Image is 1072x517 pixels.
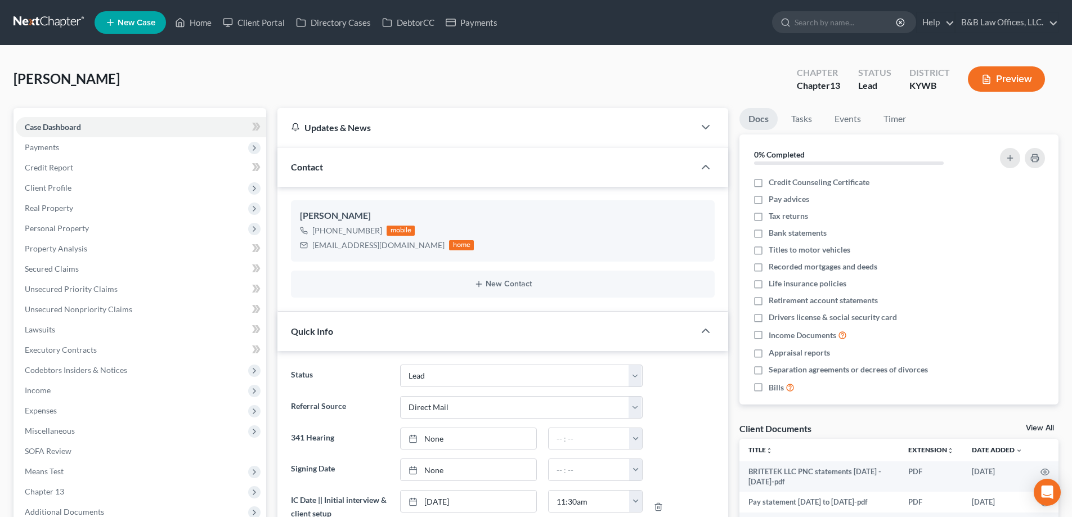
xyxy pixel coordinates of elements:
[16,441,266,461] a: SOFA Review
[1016,447,1022,454] i: expand_more
[16,158,266,178] a: Credit Report
[401,428,536,449] a: None
[899,492,963,512] td: PDF
[549,459,630,480] input: -- : --
[754,150,805,159] strong: 0% Completed
[16,259,266,279] a: Secured Claims
[549,428,630,449] input: -- : --
[968,66,1045,92] button: Preview
[291,161,323,172] span: Contact
[963,492,1031,512] td: [DATE]
[285,458,394,481] label: Signing Date
[285,365,394,387] label: Status
[748,446,773,454] a: Titleunfold_more
[16,279,266,299] a: Unsecured Priority Claims
[25,304,132,314] span: Unsecured Nonpriority Claims
[25,244,87,253] span: Property Analysis
[449,240,474,250] div: home
[14,70,120,87] span: [PERSON_NAME]
[769,364,928,375] span: Separation agreements or decrees of divorces
[25,122,81,132] span: Case Dashboard
[769,330,836,341] span: Income Documents
[118,19,155,27] span: New Case
[25,466,64,476] span: Means Test
[769,278,846,289] span: Life insurance policies
[440,12,503,33] a: Payments
[769,210,808,222] span: Tax returns
[739,492,899,512] td: Pay statement [DATE] to [DATE]-pdf
[291,326,333,336] span: Quick Info
[291,122,681,133] div: Updates & News
[217,12,290,33] a: Client Portal
[25,223,89,233] span: Personal Property
[25,446,71,456] span: SOFA Review
[25,203,73,213] span: Real Property
[300,209,706,223] div: [PERSON_NAME]
[769,177,869,188] span: Credit Counseling Certificate
[858,79,891,92] div: Lead
[1026,424,1054,432] a: View All
[401,491,536,512] a: [DATE]
[769,244,850,255] span: Titles to motor vehicles
[16,239,266,259] a: Property Analysis
[769,347,830,358] span: Appraisal reports
[769,312,897,323] span: Drivers license & social security card
[290,12,376,33] a: Directory Cases
[25,163,73,172] span: Credit Report
[285,396,394,419] label: Referral Source
[908,446,954,454] a: Extensionunfold_more
[963,461,1031,492] td: [DATE]
[769,261,877,272] span: Recorded mortgages and deeds
[25,345,97,354] span: Executory Contracts
[387,226,415,236] div: mobile
[285,428,394,450] label: 341 Hearing
[312,225,382,236] div: [PHONE_NUMBER]
[769,194,809,205] span: Pay advices
[769,382,784,393] span: Bills
[376,12,440,33] a: DebtorCC
[797,66,840,79] div: Chapter
[25,365,127,375] span: Codebtors Insiders & Notices
[25,426,75,435] span: Miscellaneous
[830,80,840,91] span: 13
[25,385,51,395] span: Income
[797,79,840,92] div: Chapter
[947,447,954,454] i: unfold_more
[782,108,821,130] a: Tasks
[874,108,915,130] a: Timer
[769,227,827,239] span: Bank statements
[25,406,57,415] span: Expenses
[909,66,950,79] div: District
[16,299,266,320] a: Unsecured Nonpriority Claims
[909,79,950,92] div: KYWB
[25,264,79,273] span: Secured Claims
[25,142,59,152] span: Payments
[25,507,104,516] span: Additional Documents
[972,446,1022,454] a: Date Added expand_more
[25,183,71,192] span: Client Profile
[25,284,118,294] span: Unsecured Priority Claims
[16,117,266,137] a: Case Dashboard
[25,487,64,496] span: Chapter 13
[766,447,773,454] i: unfold_more
[769,295,878,306] span: Retirement account statements
[549,491,630,512] input: -- : --
[169,12,217,33] a: Home
[16,320,266,340] a: Lawsuits
[16,340,266,360] a: Executory Contracts
[25,325,55,334] span: Lawsuits
[858,66,891,79] div: Status
[739,108,778,130] a: Docs
[956,12,1058,33] a: B&B Law Offices, LLC.
[401,459,536,480] a: None
[739,422,811,434] div: Client Documents
[917,12,954,33] a: Help
[826,108,870,130] a: Events
[899,461,963,492] td: PDF
[739,461,899,492] td: BRITETEK LLC PNC statements [DATE] - [DATE]-pdf
[1034,479,1061,506] div: Open Intercom Messenger
[795,12,898,33] input: Search by name...
[312,240,445,251] div: [EMAIL_ADDRESS][DOMAIN_NAME]
[300,280,706,289] button: New Contact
